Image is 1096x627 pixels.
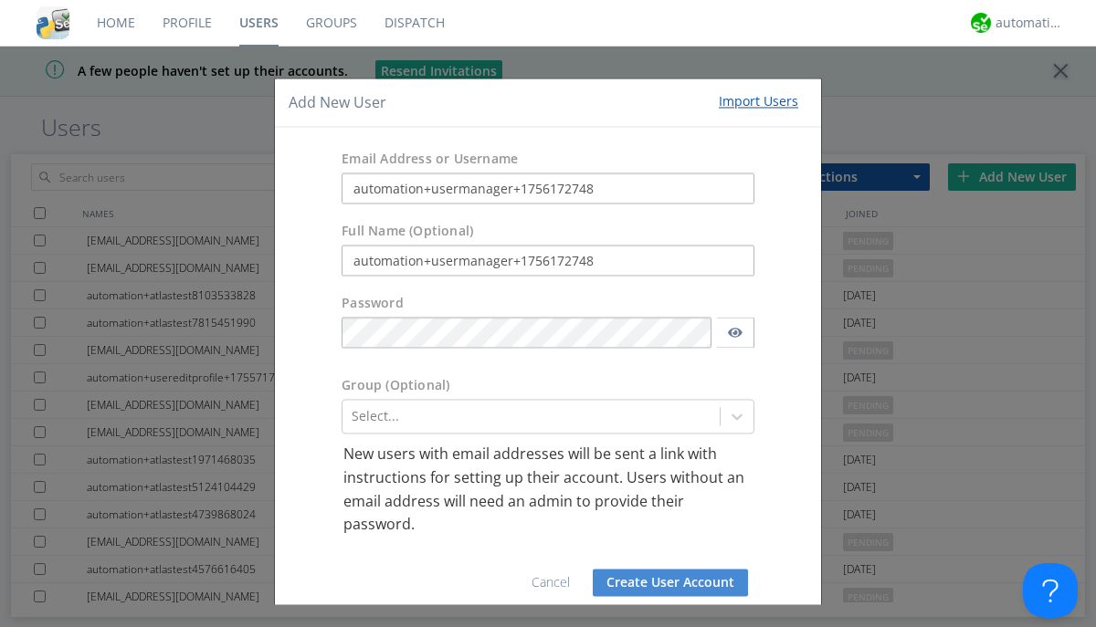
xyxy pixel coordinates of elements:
[593,569,748,596] button: Create User Account
[342,223,473,241] label: Full Name (Optional)
[342,173,754,204] input: e.g. email@address.com, Housekeeping1
[37,6,69,39] img: cddb5a64eb264b2086981ab96f4c1ba7
[342,151,518,169] label: Email Address or Username
[532,573,570,590] a: Cancel
[996,14,1064,32] div: automation+atlas
[719,92,798,110] div: Import Users
[342,377,449,395] label: Group (Optional)
[289,92,386,113] h4: Add New User
[342,246,754,277] input: Julie Appleseed
[342,295,404,313] label: Password
[343,444,753,537] p: New users with email addresses will be sent a link with instructions for setting up their account...
[971,13,991,33] img: d2d01cd9b4174d08988066c6d424eccd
